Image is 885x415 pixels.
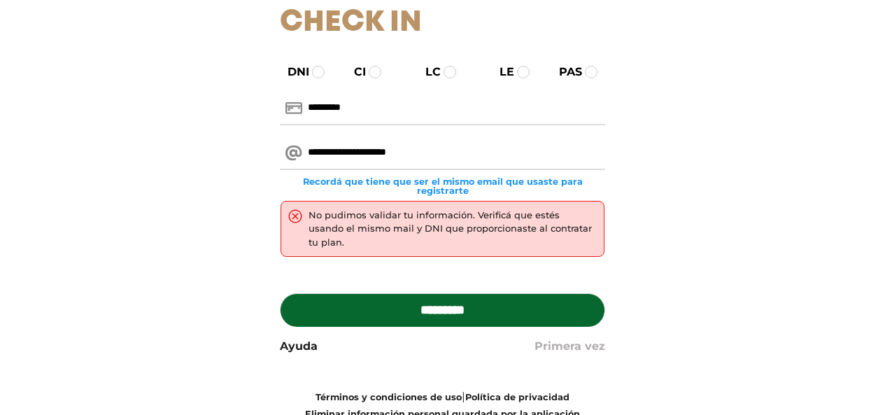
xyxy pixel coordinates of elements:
label: PAS [546,64,582,80]
label: CI [341,64,366,80]
a: Ayuda [280,338,318,355]
h1: Check In [280,6,605,41]
label: LC [413,64,441,80]
small: Recordá que tiene que ser el mismo email que usaste para registrarte [280,177,605,195]
a: Primera vez [534,338,605,355]
div: No pudimos validar tu información. Verificá que estés usando el mismo mail y DNI que proporcionas... [309,209,597,250]
a: Términos y condiciones de uso [316,392,462,402]
a: Política de privacidad [465,392,569,402]
label: DNI [275,64,309,80]
label: LE [487,64,514,80]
